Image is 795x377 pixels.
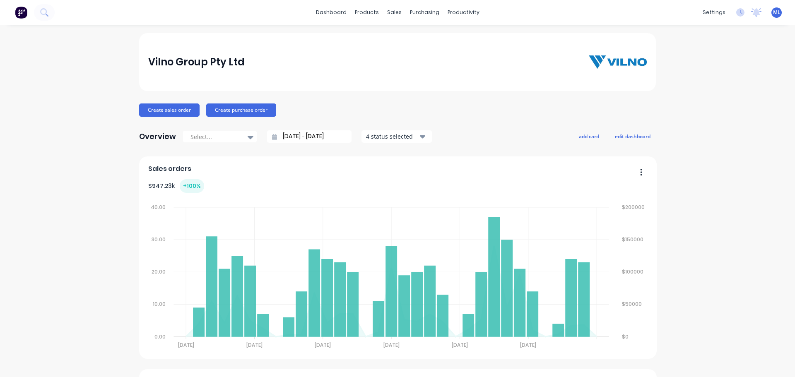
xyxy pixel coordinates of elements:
[206,103,276,117] button: Create purchase order
[773,9,781,16] span: ML
[366,132,418,141] div: 4 status selected
[573,131,605,142] button: add card
[315,341,331,348] tspan: [DATE]
[520,341,537,348] tspan: [DATE]
[139,103,200,117] button: Create sales order
[148,54,245,70] div: Vilno Group Pty Ltd
[154,333,165,340] tspan: 0.00
[443,6,484,19] div: productivity
[589,55,647,69] img: Vilno Group Pty Ltd
[622,301,642,308] tspan: $50000
[622,236,644,243] tspan: $150000
[178,341,194,348] tspan: [DATE]
[150,204,165,211] tspan: 40.00
[246,341,263,348] tspan: [DATE]
[383,6,406,19] div: sales
[452,341,468,348] tspan: [DATE]
[622,268,644,275] tspan: $100000
[139,128,176,145] div: Overview
[699,6,730,19] div: settings
[148,164,191,174] span: Sales orders
[351,6,383,19] div: products
[152,301,165,308] tspan: 10.00
[383,341,400,348] tspan: [DATE]
[622,333,629,340] tspan: $0
[406,6,443,19] div: purchasing
[151,236,165,243] tspan: 30.00
[15,6,27,19] img: Factory
[622,204,645,211] tspan: $200000
[609,131,656,142] button: edit dashboard
[312,6,351,19] a: dashboard
[180,179,204,193] div: + 100 %
[361,130,432,143] button: 4 status selected
[151,268,165,275] tspan: 20.00
[148,179,204,193] div: $ 947.23k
